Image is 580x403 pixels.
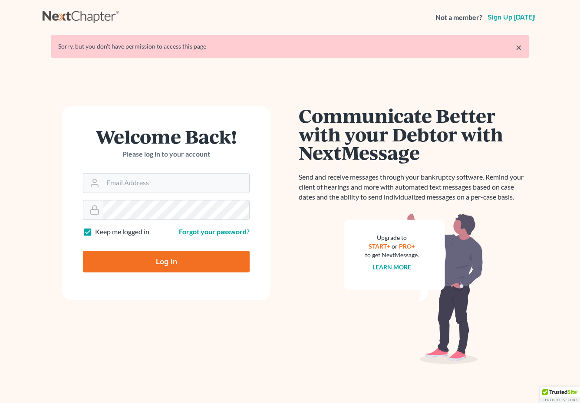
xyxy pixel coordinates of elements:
h1: Communicate Better with your Debtor with NextMessage [299,106,529,162]
div: Sorry, but you don't have permission to access this page [58,42,522,51]
a: Forgot your password? [179,227,250,236]
span: or [392,242,398,250]
img: nextmessage_bg-59042aed3d76b12b5cd301f8e5b87938c9018125f34e5fa2b7a6b67550977c72.svg [344,213,483,364]
div: Upgrade to [365,233,419,242]
p: Send and receive messages through your bankruptcy software. Remind your client of hearings and mo... [299,172,529,202]
input: Email Address [103,174,249,193]
div: TrustedSite Certified [540,387,580,403]
input: Log In [83,251,250,272]
a: Sign up [DATE]! [486,14,537,21]
p: Please log in to your account [83,149,250,159]
a: × [516,42,522,52]
a: Learn more [373,263,412,271]
strong: Not a member? [435,13,482,23]
a: START+ [369,242,391,250]
label: Keep me logged in [95,227,149,237]
a: PRO+ [399,242,415,250]
h1: Welcome Back! [83,127,250,146]
div: to get NextMessage. [365,251,419,259]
